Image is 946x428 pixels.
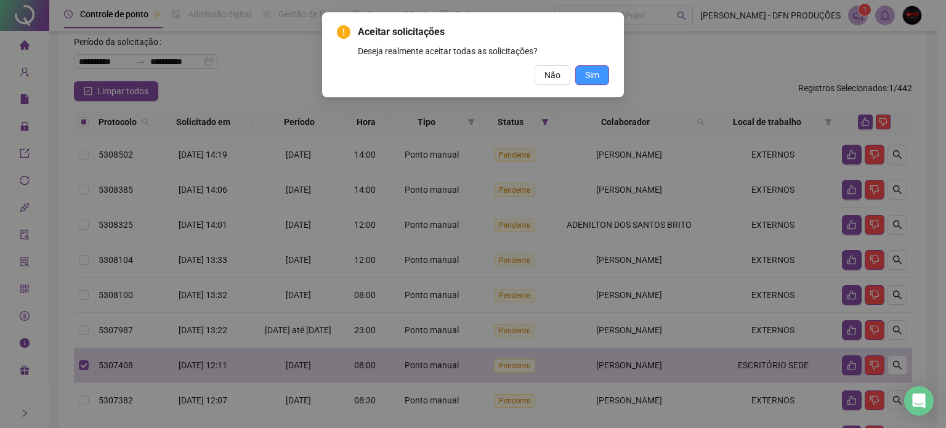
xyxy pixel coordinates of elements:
button: Sim [575,65,609,85]
button: Não [535,65,570,85]
div: Deseja realmente aceitar todas as solicitações? [358,44,609,58]
span: exclamation-circle [337,25,350,39]
div: Open Intercom Messenger [904,386,934,416]
span: Não [544,68,560,82]
span: Aceitar solicitações [358,25,609,39]
span: Sim [585,68,599,82]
